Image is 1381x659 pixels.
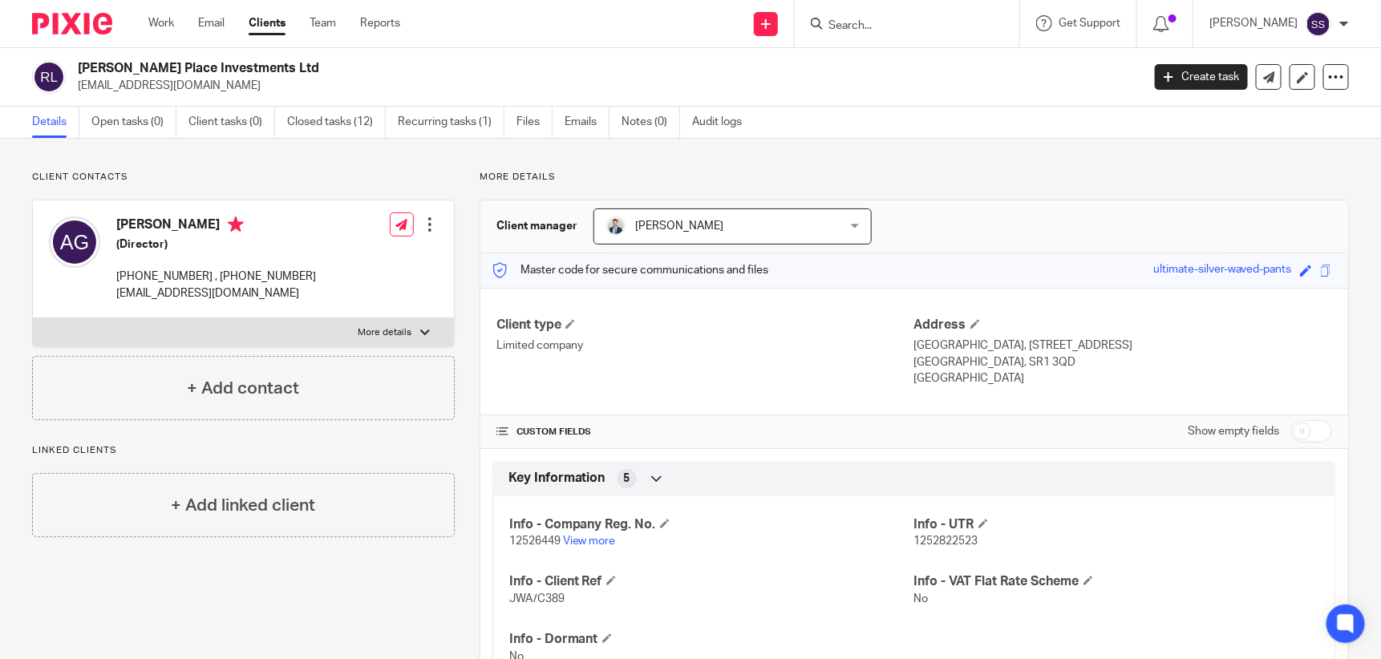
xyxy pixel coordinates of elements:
a: Clients [249,15,286,31]
img: LinkedIn%20Profile.jpeg [606,216,626,236]
h4: Info - Dormant [509,631,914,648]
p: Limited company [496,338,914,354]
p: [GEOGRAPHIC_DATA] [914,370,1332,386]
p: [PERSON_NAME] [1209,15,1298,31]
a: Email [198,15,225,31]
p: [EMAIL_ADDRESS][DOMAIN_NAME] [116,285,316,301]
a: Create task [1155,64,1248,90]
a: Audit logs [692,107,754,138]
img: svg%3E [49,216,100,268]
img: svg%3E [1306,11,1331,37]
p: Linked clients [32,444,455,457]
span: [PERSON_NAME] [636,220,724,232]
a: Team [310,15,336,31]
p: More details [480,171,1349,184]
h4: + Add contact [187,376,299,401]
label: Show empty fields [1188,423,1280,439]
a: Work [148,15,174,31]
a: Emails [565,107,610,138]
h4: Info - Company Reg. No. [509,516,914,533]
h4: [PERSON_NAME] [116,216,316,237]
p: Master code for secure communications and files [492,262,769,278]
span: Key Information [508,470,605,487]
h5: (Director) [116,237,316,253]
span: JWA/C389 [509,593,565,604]
a: Closed tasks (12) [287,107,386,138]
img: svg%3E [32,60,66,94]
p: Client contacts [32,171,455,184]
p: More details [358,326,412,339]
p: [EMAIL_ADDRESS][DOMAIN_NAME] [78,78,1131,94]
span: 1252822523 [914,536,978,547]
img: Pixie [32,13,112,34]
a: View more [563,536,616,547]
a: Open tasks (0) [91,107,176,138]
h4: Info - Client Ref [509,573,914,590]
div: ultimate-silver-waved-pants [1153,261,1292,280]
h4: Client type [496,317,914,334]
a: Client tasks (0) [188,107,275,138]
a: Files [516,107,553,138]
a: Notes (0) [622,107,680,138]
span: No [914,593,929,604]
p: [GEOGRAPHIC_DATA], [STREET_ADDRESS] [914,338,1332,354]
span: 5 [624,471,630,487]
a: Reports [360,15,400,31]
a: Details [32,107,79,138]
input: Search [827,19,971,34]
p: [GEOGRAPHIC_DATA], SR1 3QD [914,354,1332,370]
h4: + Add linked client [171,493,315,518]
h4: CUSTOM FIELDS [496,426,914,439]
h3: Client manager [496,218,577,234]
h2: [PERSON_NAME] Place Investments Ltd [78,60,920,77]
h4: Address [914,317,1332,334]
span: 12526449 [509,536,561,547]
i: Primary [228,216,244,232]
span: Get Support [1059,18,1120,29]
h4: Info - VAT Flat Rate Scheme [914,573,1319,590]
a: Recurring tasks (1) [398,107,504,138]
p: [PHONE_NUMBER] , [PHONE_NUMBER] [116,269,316,285]
h4: Info - UTR [914,516,1319,533]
